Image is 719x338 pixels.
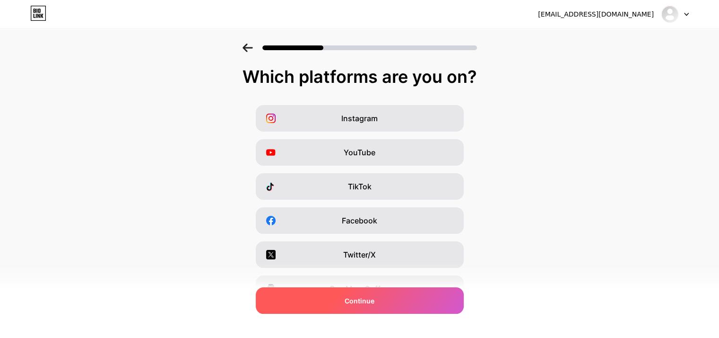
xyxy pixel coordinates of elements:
[342,317,377,329] span: Snapchat
[341,113,378,124] span: Instagram
[9,67,710,86] div: Which platforms are you on?
[343,249,376,260] span: Twitter/X
[330,283,389,294] span: Buy Me a Coffee
[345,296,374,306] span: Continue
[342,215,377,226] span: Facebook
[344,147,375,158] span: YouTube
[538,9,654,19] div: [EMAIL_ADDRESS][DOMAIN_NAME]
[348,181,372,192] span: TikTok
[661,5,679,23] img: residentialproperti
